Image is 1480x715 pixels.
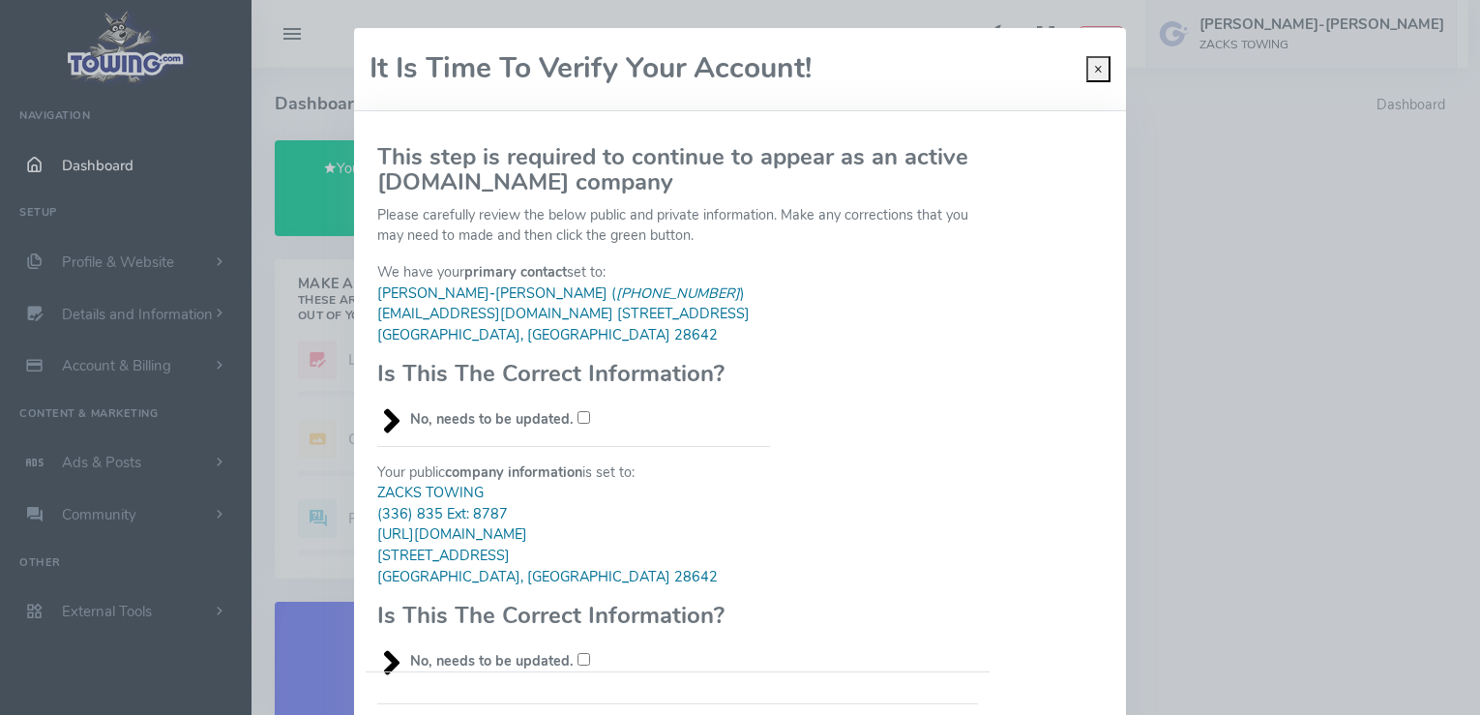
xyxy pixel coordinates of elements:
[377,283,770,346] blockquote: [PERSON_NAME]-[PERSON_NAME] ( ) [EMAIL_ADDRESS][DOMAIN_NAME] [STREET_ADDRESS] [GEOGRAPHIC_DATA], ...
[377,483,770,587] blockquote: ZACKS TOWING (336) 835 Ext: 8787 [URL][DOMAIN_NAME] [STREET_ADDRESS] [GEOGRAPHIC_DATA], [GEOGRAPH...
[366,262,782,430] div: We have your set to:
[445,462,582,482] b: company information
[1094,59,1103,78] span: ×
[377,205,978,247] p: Please carefully review the below public and private information. Make any corrections that you m...
[370,53,812,85] h2: It Is Time To Verify Your Account!
[366,431,782,672] div: Your public is set to:
[377,603,770,628] h3: Is This The Correct Information?
[464,262,567,282] b: primary contact
[377,361,770,386] h3: Is This The Correct Information?
[1086,56,1110,83] button: Close
[377,144,978,195] h3: This step is required to continue to appear as an active [DOMAIN_NAME] company
[410,409,574,429] b: No, needs to be updated.
[410,651,574,670] b: No, needs to be updated.
[616,283,740,303] em: [PHONE_NUMBER]
[577,411,590,424] input: No, needs to be updated.
[577,653,590,666] input: No, needs to be updated.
